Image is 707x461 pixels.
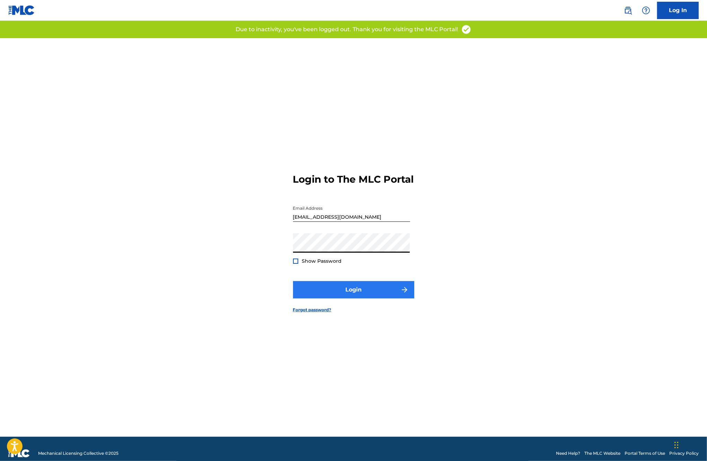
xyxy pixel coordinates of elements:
[293,307,332,313] a: Forgot password?
[625,450,665,456] a: Portal Terms of Use
[38,450,118,456] span: Mechanical Licensing Collective © 2025
[293,281,414,298] button: Login
[302,258,342,264] span: Show Password
[584,450,620,456] a: The MLC Website
[657,2,699,19] a: Log In
[642,6,650,15] img: help
[672,428,707,461] iframe: Chat Widget
[8,5,35,15] img: MLC Logo
[293,173,414,185] h3: Login to The MLC Portal
[461,24,471,35] img: access
[674,435,679,455] div: Drag
[639,3,653,17] div: Help
[8,449,30,458] img: logo
[621,3,635,17] a: Public Search
[669,450,699,456] a: Privacy Policy
[400,286,409,294] img: f7272a7cc735f4ea7f67.svg
[236,25,458,34] p: Due to inactivity, you've been logged out. Thank you for visiting the MLC Portal!
[624,6,632,15] img: search
[556,450,580,456] a: Need Help?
